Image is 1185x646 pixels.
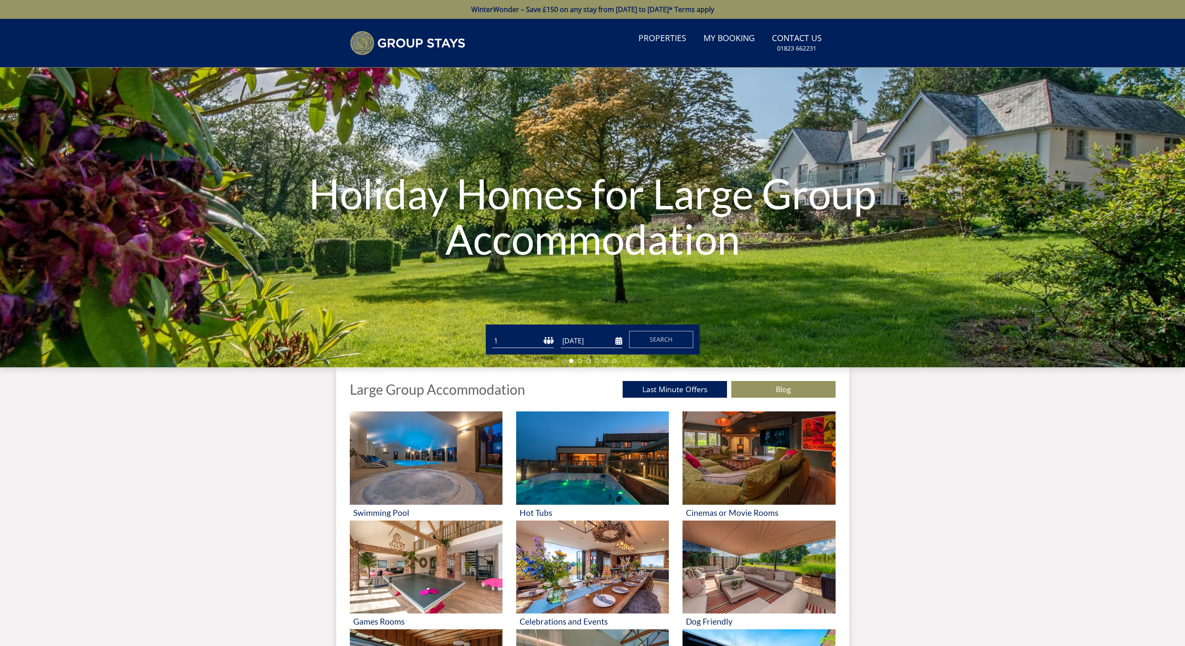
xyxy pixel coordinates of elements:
[350,382,525,397] h1: Large Group Accommodation
[516,521,669,614] img: 'Celebrations and Events' - Large Group Accommodation Holiday Ideas
[516,411,669,521] a: 'Hot Tubs' - Large Group Accommodation Holiday Ideas Hot Tubs
[561,334,622,348] input: Arrival Date
[650,335,673,343] span: Search
[350,521,502,614] img: 'Games Rooms' - Large Group Accommodation Holiday Ideas
[683,521,835,630] a: 'Dog Friendly' - Large Group Accommodation Holiday Ideas Dog Friendly
[353,617,499,626] h3: Games Rooms
[178,154,1008,278] h1: Holiday Homes for Large Group Accommodation
[350,411,502,505] img: 'Swimming Pool' - Large Group Accommodation Holiday Ideas
[683,521,835,614] img: 'Dog Friendly' - Large Group Accommodation Holiday Ideas
[777,44,816,53] small: 01823 662231
[516,521,669,630] a: 'Celebrations and Events' - Large Group Accommodation Holiday Ideas Celebrations and Events
[353,508,499,517] h3: Swimming Pool
[516,411,669,505] img: 'Hot Tubs' - Large Group Accommodation Holiday Ideas
[686,617,832,626] h3: Dog Friendly
[520,508,665,517] h3: Hot Tubs
[623,381,727,398] a: Last Minute Offers
[629,331,693,348] button: Search
[635,29,690,48] a: Properties
[700,29,758,48] a: My Booking
[686,508,832,517] h3: Cinemas or Movie Rooms
[350,411,502,521] a: 'Swimming Pool' - Large Group Accommodation Holiday Ideas Swimming Pool
[350,521,502,630] a: 'Games Rooms' - Large Group Accommodation Holiday Ideas Games Rooms
[731,381,836,398] a: Blog
[768,29,825,57] a: Contact Us01823 662231
[683,411,835,521] a: 'Cinemas or Movie Rooms' - Large Group Accommodation Holiday Ideas Cinemas or Movie Rooms
[683,411,835,505] img: 'Cinemas or Movie Rooms' - Large Group Accommodation Holiday Ideas
[520,617,665,626] h3: Celebrations and Events
[350,31,465,55] img: Group Stays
